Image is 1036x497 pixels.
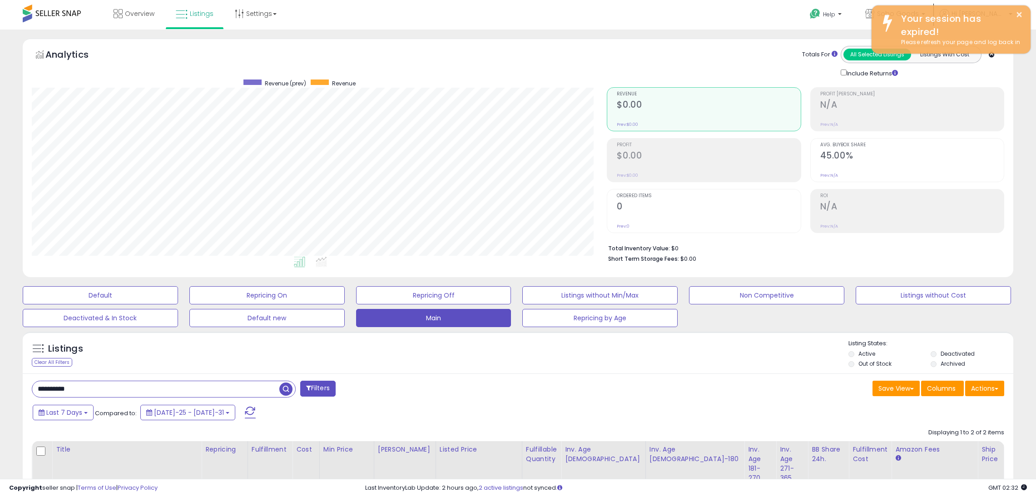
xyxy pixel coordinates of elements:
i: Get Help [809,8,821,20]
button: [DATE]-25 - [DATE]-31 [140,405,235,420]
span: Last 7 Days [46,408,82,417]
h2: N/A [820,201,1004,214]
div: Repricing [205,445,244,454]
span: $0.00 [680,254,696,263]
h2: 0 [617,201,800,214]
h2: N/A [820,99,1004,112]
div: Inv. Age 271-365 [780,445,804,483]
div: seller snap | | [9,484,158,492]
div: BB Share 24h. [812,445,845,464]
div: Displaying 1 to 2 of 2 items [928,428,1004,437]
button: Actions [965,381,1004,396]
span: Compared to: [95,409,137,417]
span: Columns [927,384,956,393]
div: [PERSON_NAME] [378,445,432,454]
span: ROI [820,194,1004,199]
button: All Selected Listings [843,49,911,60]
div: Inv. Age 181-270 [748,445,772,483]
span: Help [823,10,835,18]
h5: Listings [48,343,83,355]
a: Privacy Policy [118,483,158,492]
div: Fulfillable Quantity [526,445,557,464]
label: Out of Stock [858,360,892,368]
a: Help [803,1,851,30]
div: Cost [296,445,316,454]
button: Non Competitive [689,286,844,304]
div: Your session has expired! [894,12,1024,38]
div: Fulfillment [252,445,288,454]
label: Archived [941,360,965,368]
small: Prev: $0.00 [617,122,638,127]
small: Prev: 0 [617,224,630,229]
button: × [1016,9,1023,20]
div: Clear All Filters [32,358,72,367]
button: Save View [872,381,920,396]
p: Listing States: [848,339,1013,348]
button: Repricing Off [356,286,511,304]
h2: $0.00 [617,99,800,112]
strong: Copyright [9,483,42,492]
small: Prev: $0.00 [617,173,638,178]
div: Min Price [323,445,370,454]
div: Ship Price [981,445,1000,464]
div: Inv. Age [DEMOGRAPHIC_DATA]-180 [649,445,740,464]
button: Listings With Cost [911,49,978,60]
button: Repricing by Age [522,309,678,327]
span: Listings [190,9,213,18]
div: Listed Price [440,445,518,454]
label: Deactivated [941,350,975,358]
button: Filters [300,381,336,397]
small: Amazon Fees. [895,454,901,462]
button: Last 7 Days [33,405,94,420]
span: 2025-08-10 02:32 GMT [988,483,1027,492]
span: Ordered Items [617,194,800,199]
h2: 45.00% [820,150,1004,163]
h5: Analytics [45,48,106,63]
span: Revenue (prev) [265,80,306,87]
button: Deactivated & In Stock [23,309,178,327]
div: Please refresh your page and log back in [894,38,1024,47]
a: Terms of Use [78,483,116,492]
button: Listings without Cost [856,286,1011,304]
b: Total Inventory Value: [608,244,670,252]
button: Main [356,309,511,327]
div: Amazon Fees [895,445,974,454]
small: Prev: N/A [820,173,838,178]
div: Totals For [802,50,838,59]
span: Avg. Buybox Share [820,143,1004,148]
div: Fulfillment Cost [853,445,887,464]
button: Columns [921,381,964,396]
span: Profit [PERSON_NAME] [820,92,1004,97]
span: Revenue [332,80,356,87]
small: Prev: N/A [820,122,838,127]
div: Inv. Age [DEMOGRAPHIC_DATA] [565,445,642,464]
div: Include Returns [834,68,909,78]
span: Overview [125,9,154,18]
label: Active [858,350,875,358]
li: $0 [608,242,997,253]
div: Last InventoryLab Update: 2 hours ago, not synced. [365,484,1027,492]
h2: $0.00 [617,150,800,163]
small: Prev: N/A [820,224,838,229]
span: Revenue [617,92,800,97]
button: Listings without Min/Max [522,286,678,304]
button: Repricing On [189,286,345,304]
button: Default [23,286,178,304]
b: Short Term Storage Fees: [608,255,679,263]
div: Title [56,445,198,454]
span: [DATE]-25 - [DATE]-31 [154,408,224,417]
button: Default new [189,309,345,327]
span: Profit [617,143,800,148]
a: 2 active listings [479,483,523,492]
